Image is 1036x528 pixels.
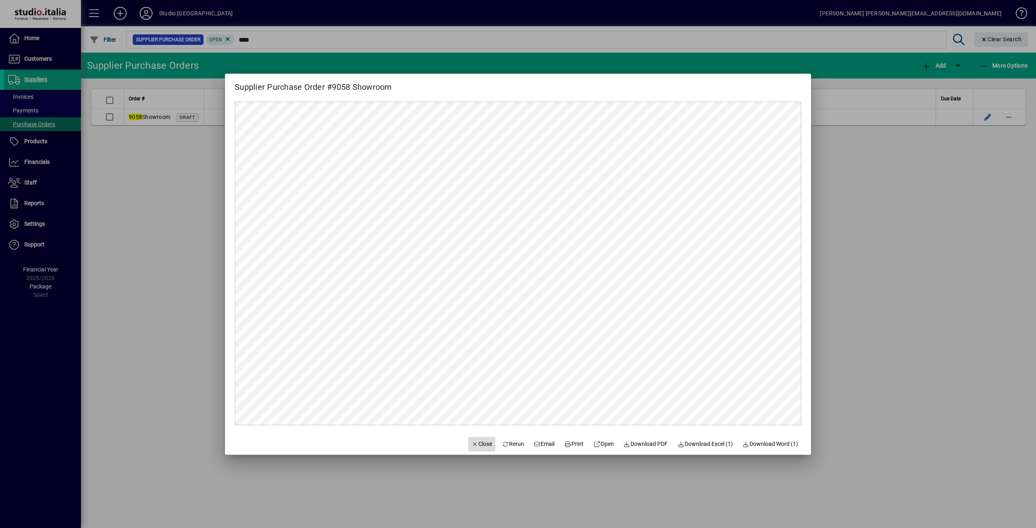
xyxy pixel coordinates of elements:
[620,437,671,452] a: Download PDF
[225,74,402,93] h2: Supplier Purchase Order #9058 Showroom
[677,440,733,448] span: Download Excel (1)
[590,437,617,452] a: Open
[593,440,614,448] span: Open
[564,440,584,448] span: Print
[743,440,798,448] span: Download Word (1)
[531,437,558,452] button: Email
[739,437,802,452] button: Download Word (1)
[674,437,736,452] button: Download Excel (1)
[471,440,493,448] span: Close
[534,440,555,448] span: Email
[468,437,496,452] button: Close
[561,437,587,452] button: Print
[502,440,524,448] span: Rerun
[624,440,668,448] span: Download PDF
